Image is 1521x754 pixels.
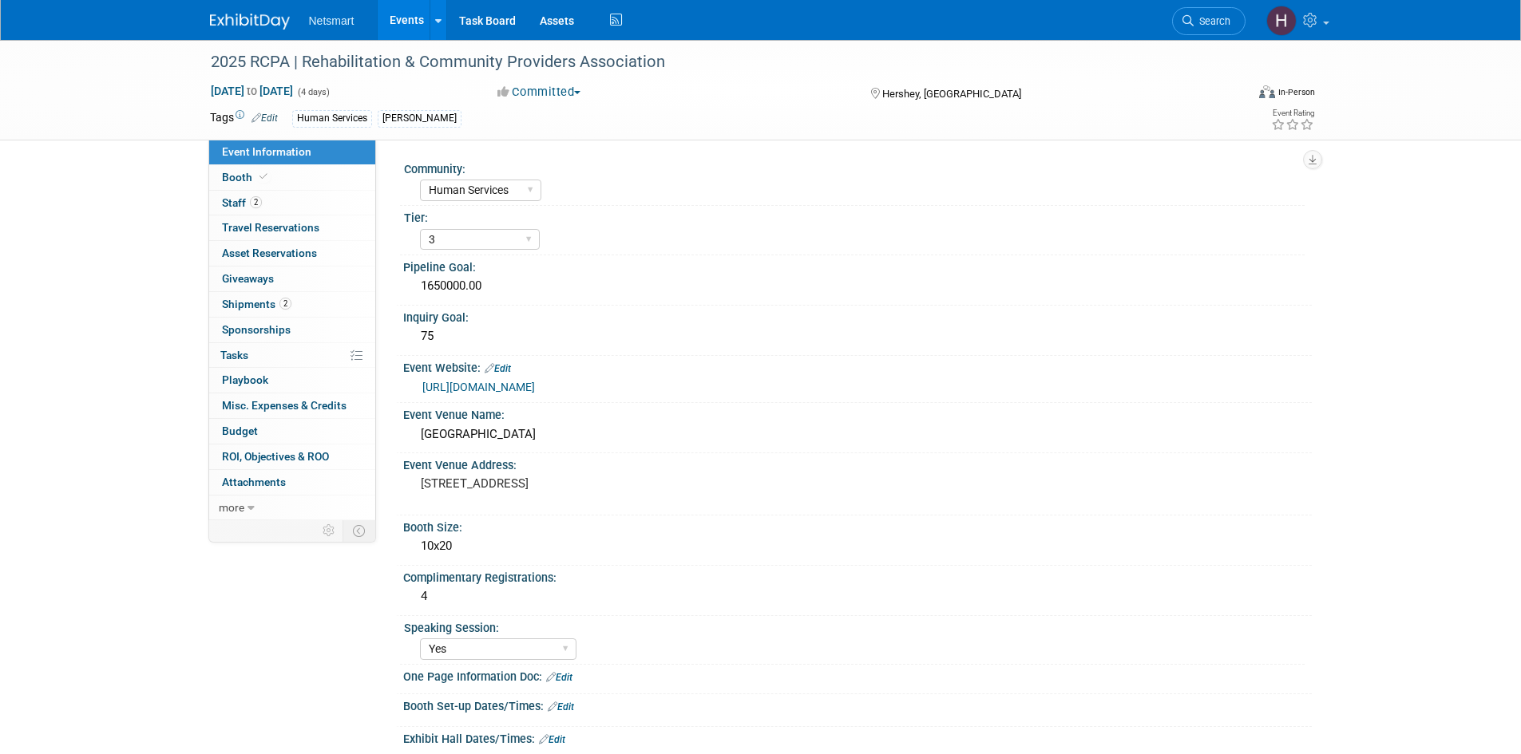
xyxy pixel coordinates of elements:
span: Event Information [222,145,311,158]
a: Event Information [209,140,375,164]
div: Tier: [404,206,1305,226]
div: Human Services [292,110,372,127]
div: In-Person [1277,86,1315,98]
a: Budget [209,419,375,444]
span: Staff [222,196,262,209]
div: 4 [415,584,1300,609]
span: ROI, Objectives & ROO [222,450,329,463]
div: 1650000.00 [415,274,1300,298]
span: Budget [222,424,258,437]
div: Booth Size: [403,515,1312,535]
span: Playbook [222,373,268,386]
i: Booth reservation complete [259,172,267,181]
span: Asset Reservations [222,247,317,259]
span: Travel Reservations [222,221,319,234]
a: Edit [546,672,572,683]
span: Shipments [222,298,291,310]
span: 2 [250,196,262,208]
a: Edit [252,113,278,124]
div: Inquiry Goal: [403,306,1312,326]
div: Event Rating [1271,109,1314,117]
span: Attachments [222,476,286,488]
img: Format-Inperson.png [1259,85,1275,98]
a: Asset Reservations [209,241,375,266]
div: Event Format [1151,83,1316,107]
div: Complimentary Registrations: [403,566,1312,586]
td: Toggle Event Tabs [343,520,375,541]
span: Booth [222,171,271,184]
a: Giveaways [209,266,375,291]
div: One Page Information Doc: [403,665,1312,685]
span: more [219,501,244,514]
a: Tasks [209,343,375,368]
img: ExhibitDay [210,14,290,30]
a: Search [1172,7,1246,35]
a: Attachments [209,470,375,495]
span: to [244,85,259,97]
a: Staff2 [209,191,375,215]
span: Hershey, [GEOGRAPHIC_DATA] [882,88,1021,100]
span: 2 [279,298,291,310]
a: [URL][DOMAIN_NAME] [422,381,535,393]
td: Tags [210,109,278,128]
button: Committed [492,84,587,101]
img: Hannah Norsworthy [1266,6,1297,36]
div: Event Venue Address: [403,453,1312,473]
span: Misc. Expenses & Credits [222,399,347,412]
div: [PERSON_NAME] [378,110,461,127]
div: 10x20 [415,534,1300,559]
a: Travel Reservations [209,215,375,240]
span: Tasks [220,349,248,361]
div: Community: [404,157,1305,177]
td: Personalize Event Tab Strip [315,520,343,541]
a: Shipments2 [209,292,375,317]
pre: [STREET_ADDRESS] [421,476,764,491]
div: Pipeline Goal: [403,255,1312,275]
div: 75 [415,324,1300,349]
div: [GEOGRAPHIC_DATA] [415,422,1300,447]
a: Misc. Expenses & Credits [209,393,375,418]
a: Edit [548,701,574,713]
div: Speaking Session: [404,616,1305,636]
a: more [209,495,375,520]
div: Event Website: [403,356,1312,377]
a: Edit [539,734,565,745]
span: Sponsorships [222,323,291,336]
a: ROI, Objectives & ROO [209,444,375,469]
div: Booth Set-up Dates/Times: [403,694,1312,715]
div: 2025 RCPA | Rehabilitation & Community Providers Association [205,48,1222,77]
span: Search [1194,15,1230,27]
span: Netsmart [309,14,355,27]
span: (4 days) [296,87,330,97]
div: Event Venue Name: [403,403,1312,423]
div: Exhibit Hall Dates/Times: [403,727,1312,748]
span: [DATE] [DATE] [210,84,294,98]
a: Edit [485,363,511,374]
a: Booth [209,165,375,190]
a: Sponsorships [209,318,375,342]
a: Playbook [209,368,375,393]
span: Giveaways [222,272,274,285]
